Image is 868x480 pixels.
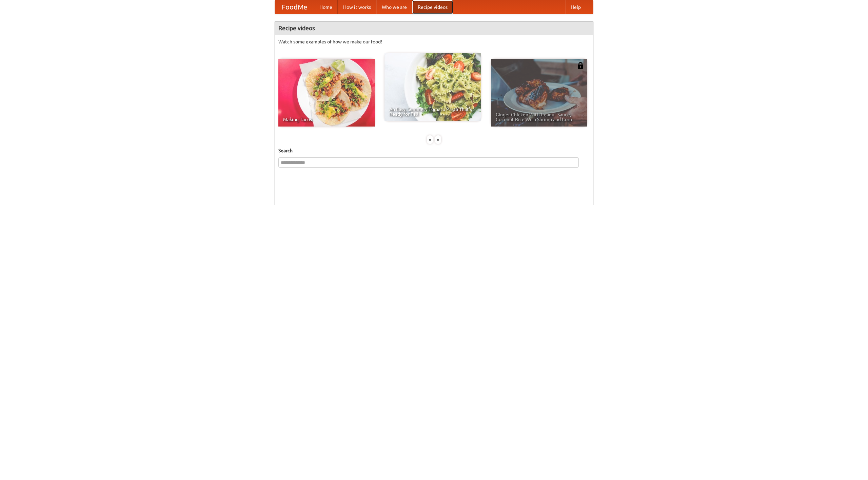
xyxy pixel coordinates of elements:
img: 483408.png [577,62,584,69]
h5: Search [278,147,590,154]
a: Home [314,0,338,14]
span: Making Tacos [283,117,370,122]
a: Making Tacos [278,59,375,127]
a: Recipe videos [412,0,453,14]
div: » [435,135,441,144]
div: « [427,135,433,144]
a: FoodMe [275,0,314,14]
p: Watch some examples of how we make our food! [278,38,590,45]
a: Who we are [376,0,412,14]
h4: Recipe videos [275,21,593,35]
a: An Easy, Summery Tomato Pasta That's Ready for Fall [384,53,481,121]
span: An Easy, Summery Tomato Pasta That's Ready for Fall [389,107,476,116]
a: Help [565,0,586,14]
a: How it works [338,0,376,14]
